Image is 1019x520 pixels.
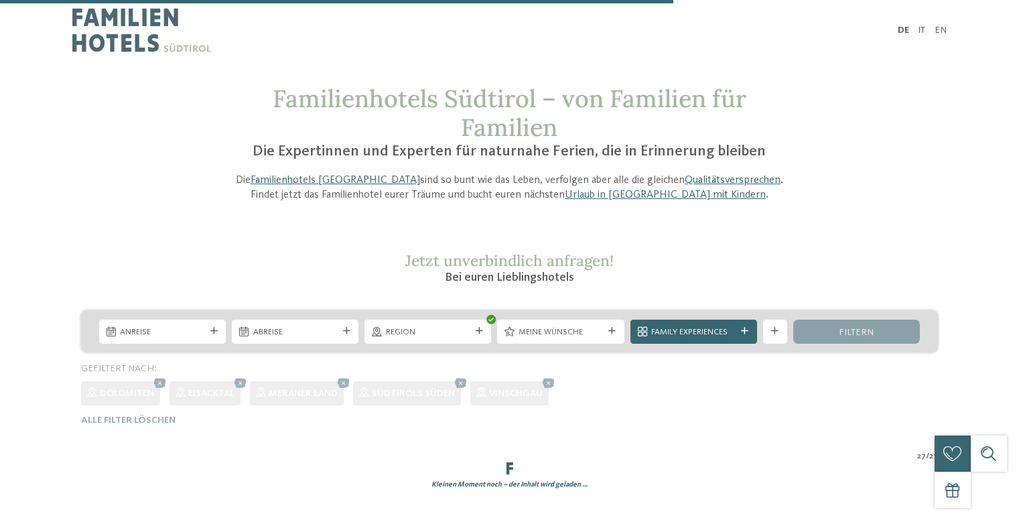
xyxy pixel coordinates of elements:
[651,326,736,338] span: Family Experiences
[926,450,929,462] span: /
[935,25,947,35] a: EN
[565,190,766,200] a: Urlaub in [GEOGRAPHIC_DATA] mit Kindern
[898,25,909,35] a: DE
[386,326,470,338] span: Region
[405,251,614,270] span: Jetzt unverbindlich anfragen!
[273,83,746,143] span: Familienhotels Südtirol – von Familien für Familien
[917,450,926,462] span: 27
[251,175,420,186] a: Familienhotels [GEOGRAPHIC_DATA]
[72,480,947,490] div: Kleinen Moment noch – der Inhalt wird geladen …
[253,144,766,159] span: Die Expertinnen und Experten für naturnahe Ferien, die in Erinnerung bleiben
[918,25,925,35] a: IT
[223,173,797,203] p: Die sind so bunt wie das Leben, verfolgen aber alle die gleichen . Findet jetzt das Familienhotel...
[120,326,204,338] span: Anreise
[445,271,574,283] span: Bei euren Lieblingshotels
[519,326,603,338] span: Meine Wünsche
[929,450,938,462] span: 27
[253,326,338,338] span: Abreise
[685,175,780,186] a: Qualitätsversprechen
